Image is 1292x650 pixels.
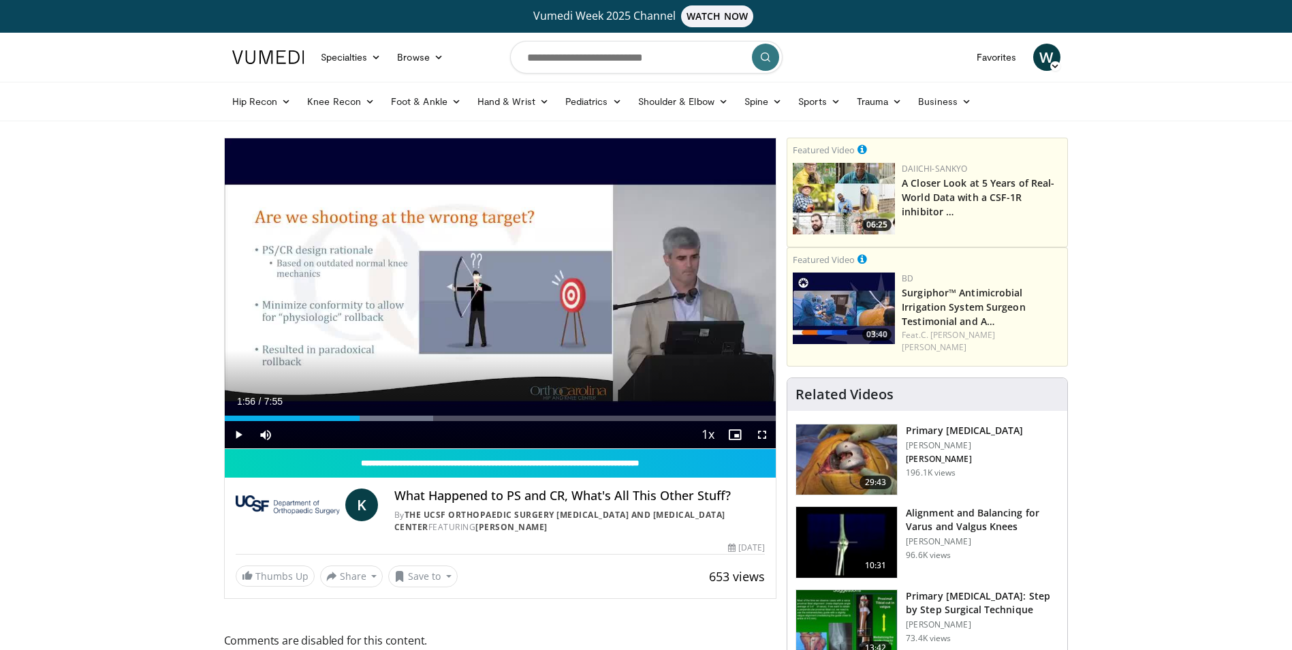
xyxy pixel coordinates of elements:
[394,509,765,533] div: By FEATURING
[475,521,548,533] a: [PERSON_NAME]
[694,421,721,448] button: Playback Rate
[795,506,1059,578] a: 10:31 Alignment and Balancing for Varus and Valgus Knees [PERSON_NAME] 96.6K views
[225,138,776,449] video-js: Video Player
[860,476,892,489] span: 29:43
[388,566,458,587] button: Save to
[910,88,979,115] a: Business
[252,421,279,448] button: Mute
[320,566,383,587] button: Share
[736,88,790,115] a: Spine
[236,489,340,521] img: The UCSF Orthopaedic Surgery Arthritis and Joint Replacement Center
[906,633,951,644] p: 73.4K views
[902,286,1026,328] a: Surgiphor™ Antimicrobial Irrigation System Surgeon Testimonial and A…
[902,329,995,353] a: C. [PERSON_NAME] [PERSON_NAME]
[630,88,736,115] a: Shoulder & Elbow
[796,507,897,578] img: 38523_0000_3.png.150x105_q85_crop-smart_upscale.jpg
[906,454,1023,465] p: [PERSON_NAME]
[902,329,1062,354] div: Feat.
[394,509,725,533] a: The UCSF Orthopaedic Surgery [MEDICAL_DATA] and [MEDICAL_DATA] Center
[793,273,895,344] img: 70422da6-974a-44ac-bf9d-78c82a89d891.150x105_q85_crop-smart_upscale.jpg
[232,50,304,64] img: VuMedi Logo
[225,421,252,448] button: Play
[313,44,390,71] a: Specialties
[394,489,765,504] h4: What Happened to PS and CR, What's All This Other Stuff?
[299,88,383,115] a: Knee Recon
[902,273,913,284] a: BD
[681,5,753,27] span: WATCH NOW
[793,273,895,344] a: 03:40
[224,632,777,649] span: Comments are disabled for this content.
[862,328,892,341] span: 03:40
[389,44,452,71] a: Browse
[557,88,630,115] a: Pediatrics
[793,163,895,234] img: 93c22cae-14d1-47f0-9e4a-a244e824b022.png.150x105_q85_crop-smart_upscale.jpg
[793,163,895,234] a: 06:25
[749,421,776,448] button: Fullscreen
[790,88,849,115] a: Sports
[225,416,776,421] div: Progress Bar
[849,88,911,115] a: Trauma
[906,440,1023,451] p: [PERSON_NAME]
[510,41,783,74] input: Search topics, interventions
[793,253,855,266] small: Featured Video
[237,396,255,407] span: 1:56
[968,44,1025,71] a: Favorites
[902,163,967,174] a: Daiichi-Sankyo
[795,424,1059,496] a: 29:43 Primary [MEDICAL_DATA] [PERSON_NAME] [PERSON_NAME] 196.1K views
[902,176,1054,218] a: A Closer Look at 5 Years of Real-World Data with a CSF-1R inhibitor …
[906,550,951,561] p: 96.6K views
[906,619,1059,630] p: [PERSON_NAME]
[793,144,855,156] small: Featured Video
[906,589,1059,617] h3: Primary [MEDICAL_DATA]: Step by Step Surgical Technique
[224,88,300,115] a: Hip Recon
[728,542,765,554] div: [DATE]
[862,219,892,231] span: 06:25
[1033,44,1060,71] a: W
[469,88,557,115] a: Hand & Wrist
[236,566,315,587] a: Thumbs Up
[234,5,1058,27] a: Vumedi Week 2025 ChannelWATCH NOW
[721,421,749,448] button: Enable picture-in-picture mode
[345,489,378,521] a: K
[906,536,1059,547] p: [PERSON_NAME]
[709,568,765,585] span: 653 views
[906,424,1023,437] h3: Primary [MEDICAL_DATA]
[383,88,469,115] a: Foot & Ankle
[906,467,956,478] p: 196.1K views
[860,559,892,572] span: 10:31
[796,424,897,495] img: 297061_3.png.150x105_q85_crop-smart_upscale.jpg
[795,386,894,403] h4: Related Videos
[259,396,262,407] span: /
[906,506,1059,533] h3: Alignment and Balancing for Varus and Valgus Knees
[264,396,283,407] span: 7:55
